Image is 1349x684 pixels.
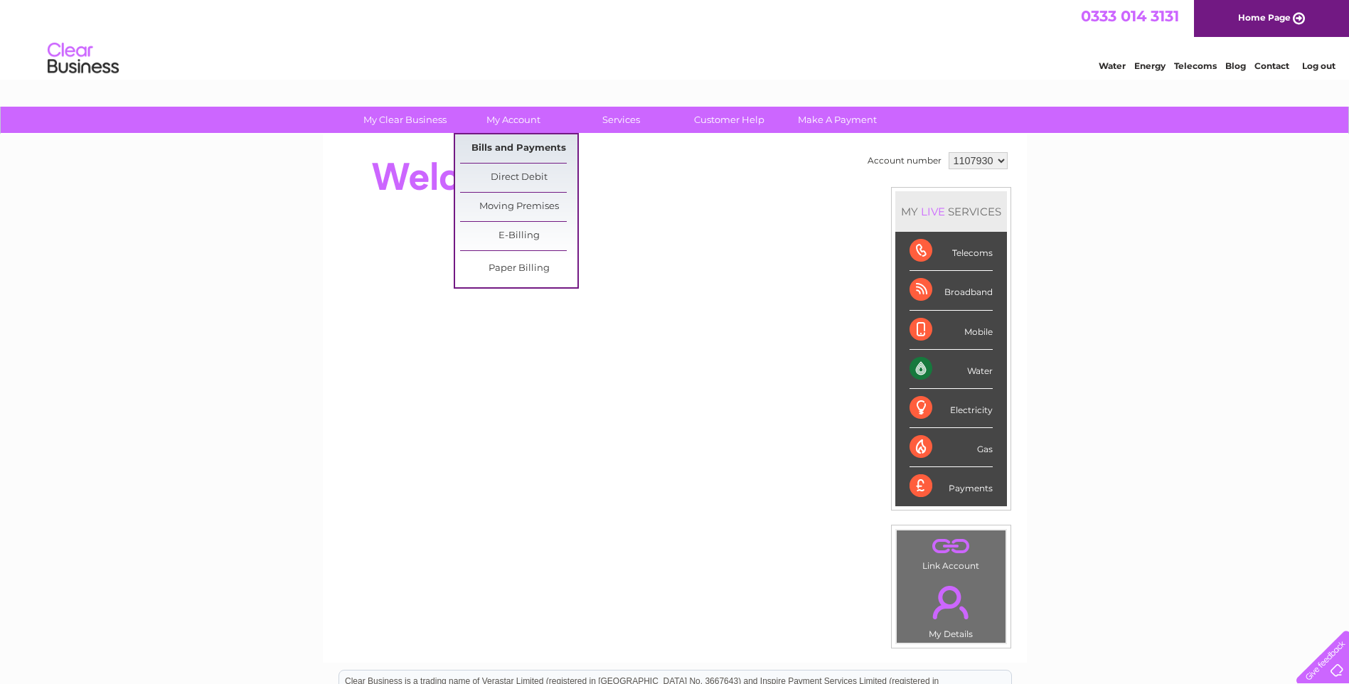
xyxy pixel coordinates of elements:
[460,164,577,192] a: Direct Debit
[1225,60,1246,71] a: Blog
[910,389,993,428] div: Electricity
[864,149,945,173] td: Account number
[900,534,1002,559] a: .
[562,107,680,133] a: Services
[779,107,896,133] a: Make A Payment
[460,222,577,250] a: E-Billing
[1081,7,1179,25] a: 0333 014 3131
[910,350,993,389] div: Water
[896,530,1006,575] td: Link Account
[339,8,1011,69] div: Clear Business is a trading name of Verastar Limited (registered in [GEOGRAPHIC_DATA] No. 3667643...
[460,134,577,163] a: Bills and Payments
[1302,60,1335,71] a: Log out
[47,37,119,80] img: logo.png
[910,311,993,350] div: Mobile
[1254,60,1289,71] a: Contact
[1099,60,1126,71] a: Water
[460,255,577,283] a: Paper Billing
[918,205,948,218] div: LIVE
[910,232,993,271] div: Telecoms
[346,107,464,133] a: My Clear Business
[460,193,577,221] a: Moving Premises
[454,107,572,133] a: My Account
[900,577,1002,627] a: .
[910,271,993,310] div: Broadband
[896,574,1006,643] td: My Details
[910,428,993,467] div: Gas
[910,467,993,506] div: Payments
[1134,60,1166,71] a: Energy
[1174,60,1217,71] a: Telecoms
[895,191,1007,232] div: MY SERVICES
[671,107,788,133] a: Customer Help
